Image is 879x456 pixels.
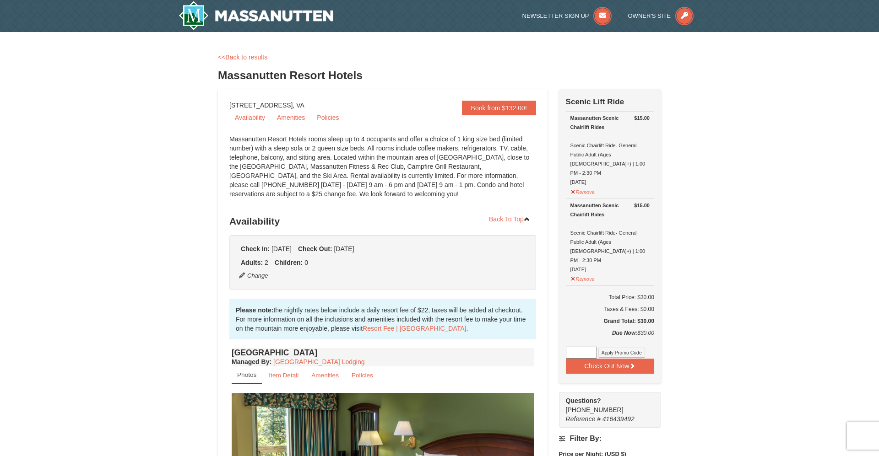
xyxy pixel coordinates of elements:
[570,113,650,132] div: Massanutten Scenic Chairlift Rides
[179,1,333,30] img: Massanutten Resort Logo
[566,305,654,314] div: Taxes & Fees: $0.00
[566,359,654,373] button: Check Out Now
[241,259,263,266] strong: Adults:
[352,372,373,379] small: Policies
[566,97,624,106] strong: Scenic Lift Ride
[363,325,466,332] a: Resort Fee | [GEOGRAPHIC_DATA]
[229,299,536,339] div: the nightly rates below include a daily resort fee of $22, taxes will be added at checkout. For m...
[566,396,645,413] span: [PHONE_NUMBER]
[239,271,269,281] button: Change
[241,245,270,252] strong: Check In:
[634,201,650,210] strong: $15.00
[271,245,292,252] span: [DATE]
[298,245,332,252] strong: Check Out:
[232,358,271,365] strong: :
[179,1,333,30] a: Massanutten Resort
[229,212,536,231] h3: Availability
[522,12,612,19] a: Newsletter Sign Up
[522,12,589,19] span: Newsletter Sign Up
[229,111,271,124] a: Availability
[612,330,637,336] strong: Due Now:
[218,66,661,85] h3: Massanutten Resort Hotels
[304,259,308,266] span: 0
[237,371,256,378] small: Photos
[570,201,650,274] div: Scenic Chairlift Ride- General Public Adult (Ages [DEMOGRAPHIC_DATA]+) | 1:00 PM - 2:30 PM [DATE]
[566,415,601,423] span: Reference #
[570,185,595,197] button: Remove
[311,372,339,379] small: Amenities
[273,358,364,365] a: [GEOGRAPHIC_DATA] Lodging
[275,259,303,266] strong: Children:
[566,293,654,302] h6: Total Price: $30.00
[570,201,650,219] div: Massanutten Scenic Chairlift Rides
[271,111,310,124] a: Amenities
[265,259,268,266] span: 2
[566,328,654,347] div: $30.00
[566,317,654,326] h5: Grand Total: $30.00
[566,397,601,404] strong: Questions?
[232,366,262,384] a: Photos
[628,12,671,19] span: Owner's Site
[236,306,273,314] strong: Please note:
[334,245,354,252] span: [DATE]
[570,272,595,284] button: Remove
[634,113,650,123] strong: $15.00
[559,435,661,443] h4: Filter By:
[218,54,267,61] a: <<Back to results
[311,111,344,124] a: Policies
[229,134,536,208] div: Massanutten Resort Hotels rooms sleep up to 4 occupants and offer a choice of 1 king size bed (li...
[269,372,298,379] small: Item Detail
[232,348,534,357] h4: [GEOGRAPHIC_DATA]
[462,101,536,115] a: Book from $132.00!
[570,113,650,187] div: Scenic Chairlift Ride- General Public Adult (Ages [DEMOGRAPHIC_DATA]+) | 1:00 PM - 2:30 PM [DATE]
[598,348,645,358] button: Apply Promo Code
[602,415,635,423] span: 416439492
[263,366,304,384] a: Item Detail
[483,212,536,226] a: Back To Top
[346,366,379,384] a: Policies
[232,358,269,365] span: Managed By
[305,366,345,384] a: Amenities
[628,12,694,19] a: Owner's Site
